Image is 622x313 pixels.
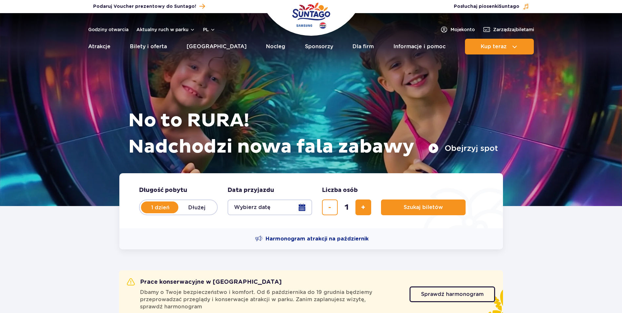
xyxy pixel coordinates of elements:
[421,292,484,297] span: Sprawdź harmonogram
[128,108,498,160] h1: No to RURA! Nadchodzi nowa fala zabawy
[428,143,498,154] button: Obejrzyj spot
[465,39,534,54] button: Kup teraz
[381,199,466,215] button: Szukaj biletów
[139,186,187,194] span: Długość pobytu
[93,2,205,11] a: Podaruj Voucher prezentowy do Suntago!
[483,26,534,33] a: Zarządzajbiletami
[454,3,519,10] span: Posłuchaj piosenki
[451,26,475,33] span: Moje konto
[88,39,110,54] a: Atrakcje
[127,278,282,286] h2: Prace konserwacyjne w [GEOGRAPHIC_DATA]
[322,186,358,194] span: Liczba osób
[352,39,374,54] a: Dla firm
[322,199,338,215] button: usuń bilet
[255,235,369,243] a: Harmonogram atrakcji na październik
[142,200,179,214] label: 1 dzień
[178,200,216,214] label: Dłużej
[404,204,443,210] span: Szukaj biletów
[339,199,354,215] input: liczba biletów
[266,39,285,54] a: Nocleg
[136,27,195,32] button: Aktualny ruch w parku
[93,3,196,10] span: Podaruj Voucher prezentowy do Suntago!
[228,199,312,215] button: Wybierz datę
[305,39,333,54] a: Sponsorzy
[130,39,167,54] a: Bilety i oferta
[266,235,369,242] span: Harmonogram atrakcji na październik
[481,44,507,50] span: Kup teraz
[228,186,274,194] span: Data przyjazdu
[393,39,446,54] a: Informacje i pomoc
[140,289,402,310] span: Dbamy o Twoje bezpieczeństwo i komfort. Od 6 października do 19 grudnia będziemy przeprowadzać pr...
[88,26,129,33] a: Godziny otwarcia
[203,26,215,33] button: pl
[355,199,371,215] button: dodaj bilet
[499,4,519,9] span: Suntago
[187,39,247,54] a: [GEOGRAPHIC_DATA]
[119,173,503,228] form: Planowanie wizyty w Park of Poland
[440,26,475,33] a: Mojekonto
[410,286,495,302] a: Sprawdź harmonogram
[454,3,529,10] button: Posłuchaj piosenkiSuntago
[493,26,534,33] span: Zarządzaj biletami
